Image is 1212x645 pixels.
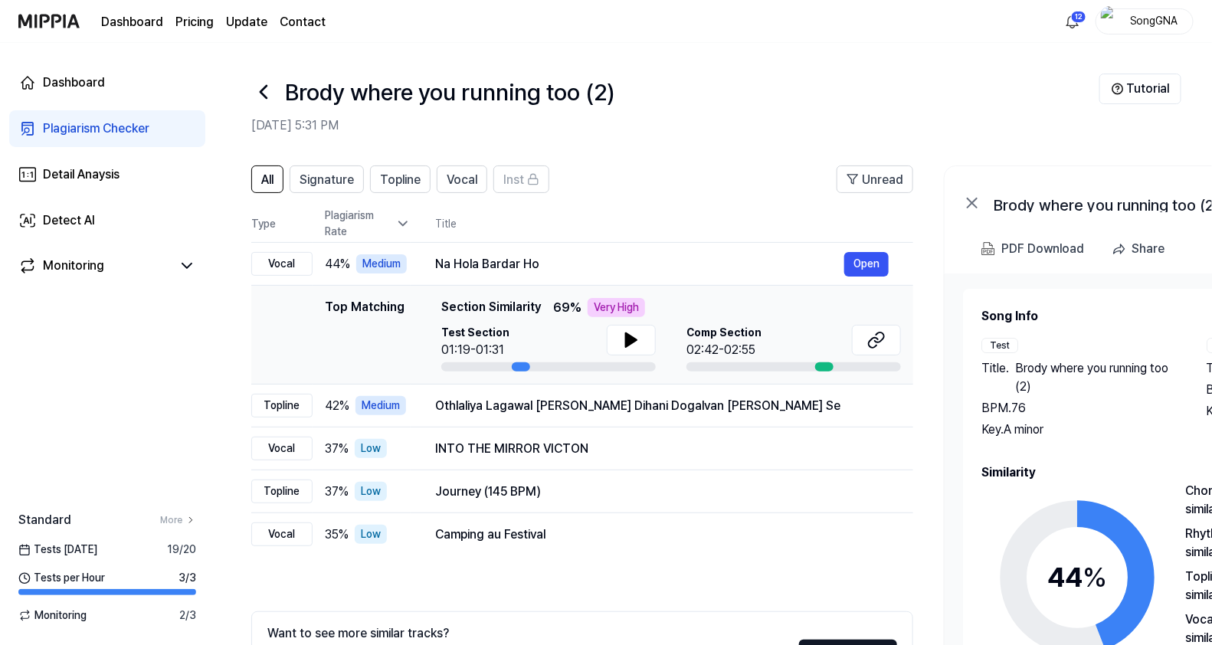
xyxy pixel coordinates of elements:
[160,513,196,527] a: More
[1060,9,1085,34] button: 알림12
[435,397,889,415] div: Othlaliya Lagawal [PERSON_NAME] Dihani Dogalvan [PERSON_NAME] Se
[18,257,172,275] a: Monitoring
[441,298,541,317] span: Section Similarity
[280,13,326,31] a: Contact
[435,205,913,242] th: Title
[437,165,487,193] button: Vocal
[355,525,387,544] div: Low
[251,394,313,417] div: Topline
[167,542,196,558] span: 19 / 20
[981,421,1176,439] div: Key. A minor
[251,252,313,276] div: Vocal
[9,156,205,193] a: Detail Anaysis
[1101,6,1119,37] img: profile
[325,525,349,544] span: 35 %
[1015,359,1176,396] span: Brody where you running too (2)
[251,480,313,503] div: Topline
[300,171,354,189] span: Signature
[1063,12,1082,31] img: 알림
[441,341,509,359] div: 01:19-01:31
[1096,8,1194,34] button: profileSongGNA
[370,165,431,193] button: Topline
[251,116,1099,135] h2: [DATE] 5:31 PM
[251,437,313,460] div: Vocal
[9,64,205,101] a: Dashboard
[503,171,524,189] span: Inst
[43,211,95,230] div: Detect AI
[179,570,196,586] span: 3 / 3
[43,74,105,92] div: Dashboard
[862,171,903,189] span: Unread
[981,338,1018,353] div: Test
[290,165,364,193] button: Signature
[355,482,387,501] div: Low
[447,171,477,189] span: Vocal
[435,483,889,501] div: Journey (145 BPM)
[355,439,387,458] div: Low
[1001,239,1084,259] div: PDF Download
[1099,74,1181,104] button: Tutorial
[179,607,196,624] span: 2 / 3
[493,165,549,193] button: Inst
[226,13,267,31] a: Update
[9,110,205,147] a: Plagiarism Checker
[251,522,313,546] div: Vocal
[435,440,889,458] div: INTO THE MIRROR VICTON
[325,298,405,372] div: Top Matching
[325,397,349,415] span: 42 %
[325,483,349,501] span: 37 %
[356,254,407,273] div: Medium
[1106,234,1177,264] button: Share
[981,399,1176,417] div: BPM. 76
[251,165,283,193] button: All
[9,202,205,239] a: Detect AI
[1071,11,1086,23] div: 12
[380,171,421,189] span: Topline
[1083,561,1107,594] span: %
[18,607,87,624] span: Monitoring
[1132,239,1165,259] div: Share
[43,165,120,184] div: Detail Anaysis
[553,299,581,317] span: 69 %
[175,13,214,31] button: Pricing
[18,570,105,586] span: Tests per Hour
[844,252,889,277] button: Open
[686,325,762,341] span: Comp Section
[43,257,104,275] div: Monitoring
[101,13,163,31] a: Dashboard
[978,234,1087,264] button: PDF Download
[43,120,149,138] div: Plagiarism Checker
[981,242,995,256] img: PDF Download
[981,359,1009,396] span: Title .
[435,255,844,273] div: Na Hola Bardar Ho
[18,511,71,529] span: Standard
[18,542,97,558] span: Tests [DATE]
[686,341,762,359] div: 02:42-02:55
[325,208,411,240] div: Plagiarism Rate
[441,325,509,341] span: Test Section
[837,165,913,193] button: Unread
[588,298,645,317] div: Very High
[325,255,350,273] span: 44 %
[251,205,313,243] th: Type
[1047,557,1107,598] div: 44
[261,171,274,189] span: All
[1124,12,1184,29] div: SongGNA
[435,525,889,544] div: Camping au Festival
[325,440,349,458] span: 37 %
[285,75,614,110] h1: Brody where you running too (2)
[355,396,406,415] div: Medium
[1112,83,1124,95] img: Help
